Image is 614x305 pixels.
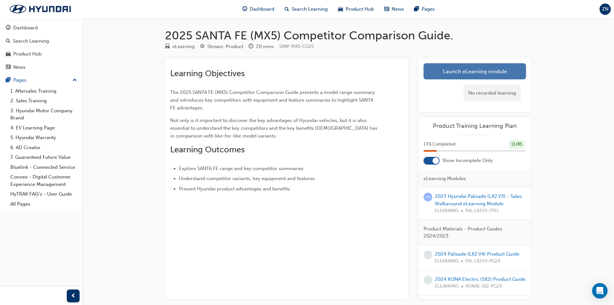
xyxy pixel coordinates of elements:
a: News [3,61,80,73]
span: News [392,5,404,13]
span: PAL-LX2V3-7PEL [465,207,499,215]
div: Duration [249,43,274,51]
span: pages-icon [414,5,419,13]
a: Search Learning [3,35,80,47]
span: Understand competitor variants, key equipment and features [179,176,315,181]
div: Product Hub [13,50,42,58]
span: 13 % Completed [424,141,455,148]
span: news-icon [6,65,11,70]
a: All Pages [8,199,80,209]
span: Dashboard [250,5,274,13]
span: PAL-LX2V4-PG24 [465,258,500,265]
div: eLearning [172,43,195,50]
a: 4. EV Learning Page [8,123,80,133]
div: Type [165,43,195,51]
a: 7. Guaranteed Future Value [8,152,80,162]
span: The 2025 SANTA FE (MX5) Competitor Comparison Guide presents a model range summary and introduces... [170,89,376,111]
span: learningRecordVerb_NONE-icon [424,276,432,284]
a: 5. Hyundai Warranty [8,133,80,143]
div: Search Learning [13,37,49,45]
a: news-iconNews [379,3,409,16]
span: clock-icon [249,44,253,50]
div: Stream [200,43,243,51]
a: Bluelink - Connected Service [8,162,80,172]
span: search-icon [6,38,10,44]
a: 2024 Palisade (LX2.V4) Product Guide [435,251,519,257]
span: eLearning Modules [424,175,466,182]
span: car-icon [338,5,343,13]
a: search-iconSearch Learning [279,3,333,16]
span: Explore SANTA FE range and key competitor summaries [179,166,304,171]
span: ELEARNING [435,258,459,265]
a: 1. Aftersales Training [8,86,80,96]
a: pages-iconPages [409,3,440,16]
a: car-iconProduct Hub [333,3,379,16]
a: Product Hub [3,48,80,60]
span: Learning Outcomes [170,145,245,155]
span: pages-icon [6,77,11,83]
button: ZN [599,4,611,15]
div: No recorded learning [463,85,521,102]
a: 3. Hyundai Motor Company Brand [8,106,80,123]
button: Pages [3,74,80,86]
span: learningResourceType_ELEARNING-icon [165,44,170,50]
span: Learning Objectives [170,68,245,78]
div: Dashboard [13,24,38,32]
span: Product Hub [346,5,374,13]
span: Pages [422,5,435,13]
span: learningRecordVerb_ATTEMPT-icon [424,193,432,201]
a: Dashboard [3,22,80,34]
button: DashboardSearch LearningProduct HubNews [3,21,80,74]
div: Pages [13,76,26,84]
span: Not only is it important to discover the key advantages of Hyundai vehicles, but it is also essen... [170,117,379,139]
a: 2023 Hyundai Palisade (LX2.V3) - Sales Walkaround eLearning Module [435,193,522,207]
a: 2. Sales Training [8,96,80,106]
img: Trak [3,2,77,16]
span: KONAE-SX2-PG24 [465,283,502,290]
span: prev-icon [71,292,76,300]
div: Open Intercom Messenger [592,283,608,299]
a: HyTRAK FAQ's - User Guide [8,189,80,199]
span: Present Hyundai product advantages and benefits [179,186,290,192]
a: guage-iconDashboard [237,3,279,16]
span: guage-icon [6,25,11,31]
a: 6. AD Creator [8,143,80,153]
span: search-icon [285,5,289,13]
a: Launch eLearning module [424,63,526,79]
span: Learning resource code [279,44,314,49]
span: ZN [602,5,609,13]
span: guage-icon [242,5,247,13]
h1: 2025 SANTA FE (MX5) Competitor Comparison Guide. [165,28,531,43]
span: car-icon [6,51,11,57]
div: News [13,64,25,71]
div: 20 mins [256,43,274,50]
div: Stream: Product [207,43,243,50]
span: up-icon [73,76,77,85]
a: Connex - Digital Customer Experience Management [8,172,80,189]
span: news-icon [384,5,389,13]
span: target-icon [200,44,205,50]
a: Product Training Learning Plan [424,122,526,130]
span: Product Materials - Product Guides 2024/2023 [424,225,521,240]
span: ELEARNING [435,207,459,215]
span: Search Learning [292,5,328,13]
a: 2024 KONA Electric (SX2) Product Guide [435,276,525,282]
div: 11 / 85 [509,140,525,149]
span: learningRecordVerb_NONE-icon [424,250,432,259]
span: Show Incomplete Only [442,157,493,164]
span: ELEARNING [435,283,459,290]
